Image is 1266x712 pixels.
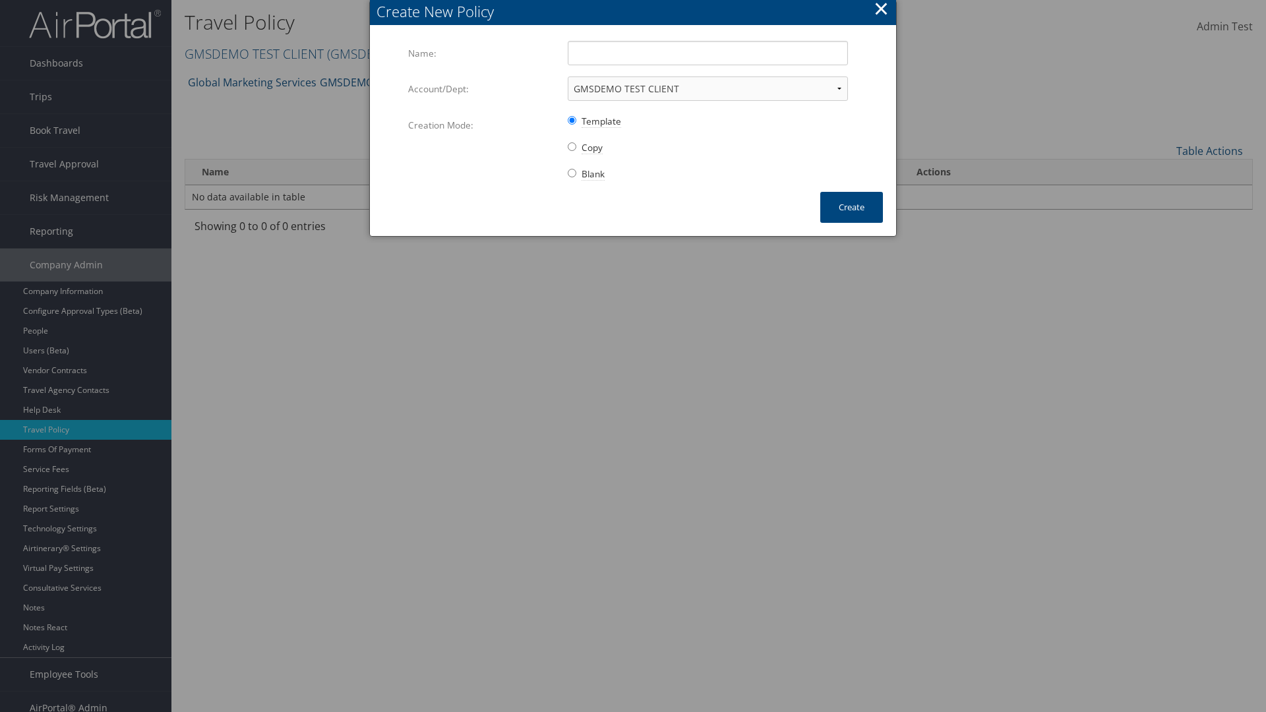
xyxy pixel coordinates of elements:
span: Template [582,115,621,128]
label: Name: [408,41,558,66]
button: Create [820,192,883,223]
span: Blank [582,167,605,181]
label: Account/Dept: [408,76,558,102]
label: Creation Mode: [408,113,558,138]
div: Create New Policy [377,1,896,22]
span: Copy [582,141,603,154]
